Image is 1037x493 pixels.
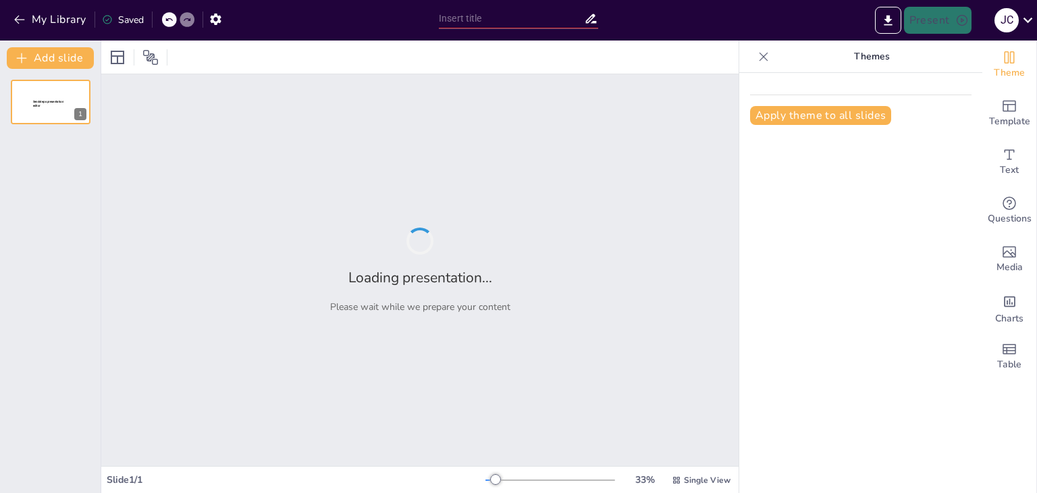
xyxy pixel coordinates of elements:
h2: Loading presentation... [348,268,492,287]
span: Theme [994,66,1025,80]
div: Get real-time input from your audience [982,186,1036,235]
p: Please wait while we prepare your content [330,301,510,313]
input: Insert title [439,9,584,28]
button: Apply theme to all slides [750,106,891,125]
span: Table [997,357,1021,372]
div: 1 [11,80,90,124]
div: Add a table [982,332,1036,381]
span: Text [1000,163,1019,178]
div: Add text boxes [982,138,1036,186]
div: Layout [107,47,128,68]
span: Single View [684,475,730,486]
button: Present [904,7,972,34]
span: Template [989,114,1030,129]
div: Add images, graphics, shapes or video [982,235,1036,284]
div: J C [994,8,1019,32]
div: Slide 1 / 1 [107,473,485,486]
button: Export to PowerPoint [875,7,901,34]
span: Media [996,260,1023,275]
div: 1 [74,108,86,120]
span: Sendsteps presentation editor [33,100,63,107]
div: Add charts and graphs [982,284,1036,332]
div: 33 % [629,473,661,486]
span: Position [142,49,159,66]
div: Change the overall theme [982,41,1036,89]
span: Charts [995,311,1023,326]
button: J C [994,7,1019,34]
span: Questions [988,211,1032,226]
button: My Library [10,9,92,30]
div: Add ready made slides [982,89,1036,138]
button: Add slide [7,47,94,69]
p: Themes [774,41,969,73]
div: Saved [102,14,144,26]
